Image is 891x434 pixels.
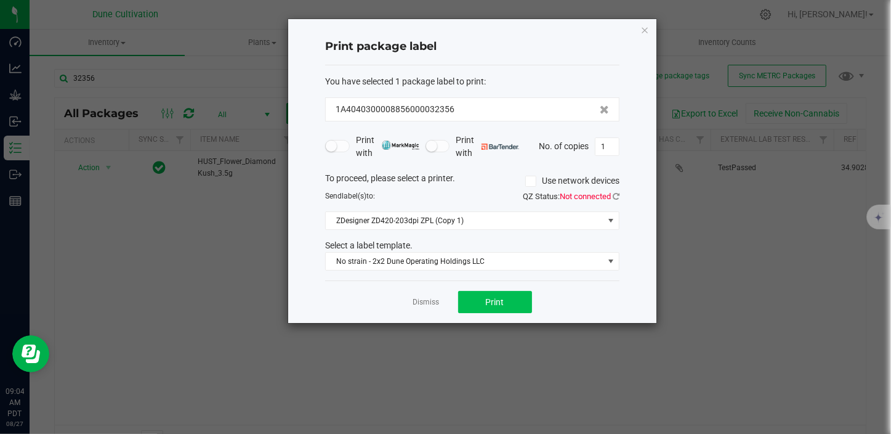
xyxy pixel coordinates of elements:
span: Print with [456,134,519,160]
span: Not connected [560,192,611,201]
button: Print [458,291,532,313]
div: To proceed, please select a printer. [316,172,629,190]
span: 1A4040300008856000032356 [336,103,454,116]
span: label(s) [342,192,366,200]
img: bartender.png [482,144,519,150]
span: ZDesigner ZD420-203dpi ZPL (Copy 1) [326,212,603,229]
iframe: Resource center [12,335,49,372]
span: Print with [356,134,419,160]
span: No strain - 2x2 Dune Operating Holdings LLC [326,253,603,270]
span: Print [486,297,504,307]
div: Select a label template. [316,239,629,252]
span: Send to: [325,192,375,200]
span: QZ Status: [523,192,619,201]
a: Dismiss [413,297,440,308]
span: You have selected 1 package label to print [325,76,484,86]
span: No. of copies [539,141,589,150]
label: Use network devices [525,174,619,187]
div: : [325,75,619,88]
img: mark_magic_cybra.png [382,141,419,150]
h4: Print package label [325,39,619,55]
